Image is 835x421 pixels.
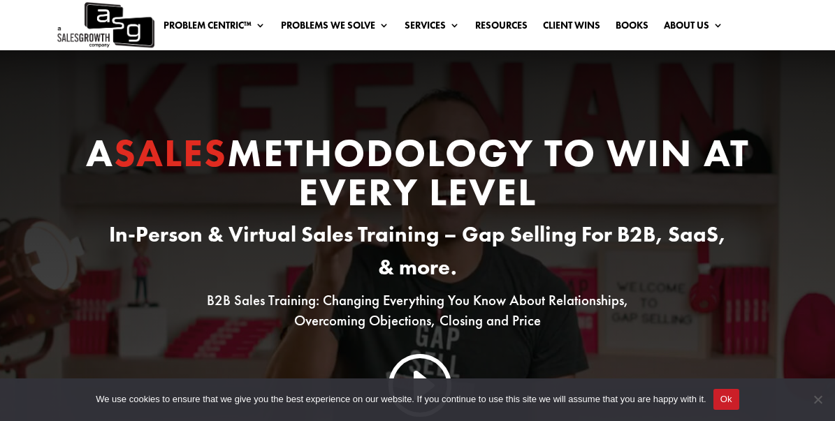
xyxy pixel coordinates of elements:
[543,20,600,36] a: Client Wins
[405,20,460,36] a: Services
[84,219,752,290] h3: In-Person & Virtual Sales Training – Gap Selling For B2B, SaaS, & more.
[84,133,752,219] h1: A Methodology to Win At Every Level
[384,350,451,417] a: I
[96,392,706,406] span: We use cookies to ensure that we give you the best experience on our website. If you continue to ...
[713,389,739,410] button: Ok
[664,20,723,36] a: About Us
[811,392,825,406] span: No
[281,20,389,36] a: Problems We Solve
[616,20,648,36] a: Books
[114,128,227,178] span: Sales
[84,290,752,331] p: B2B Sales Training: Changing Everything You Know About Relationships, Overcoming Objections, Clos...
[475,20,528,36] a: Resources
[164,20,266,36] a: Problem Centric™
